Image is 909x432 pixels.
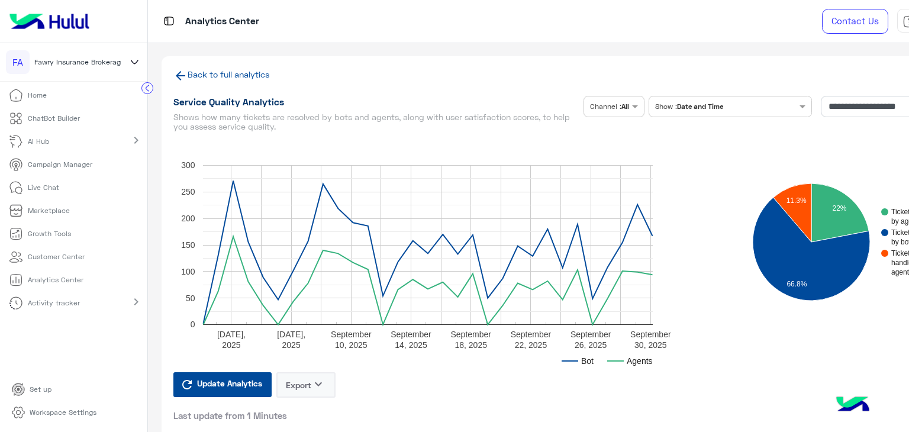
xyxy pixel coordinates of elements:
[786,196,806,205] text: 11.3%
[331,330,372,339] text: September
[28,90,47,101] p: Home
[822,9,888,34] a: Contact Us
[2,401,106,424] a: Workspace Settings
[173,96,579,108] h1: Service Quality Analytics
[173,112,579,131] h5: Shows how many tickets are resolved by bots and agents, along with user satisfaction scores, to h...
[222,340,240,350] text: 2025
[28,275,83,285] p: Analytics Center
[395,340,427,350] text: 14, 2025
[162,14,176,28] img: tab
[194,375,265,391] span: Update Analytics
[28,159,92,170] p: Campaign Manager
[129,295,143,309] mat-icon: chevron_right
[627,356,653,366] text: Agents
[832,385,873,426] img: hulul-logo.png
[335,340,368,350] text: 10, 2025
[181,267,195,276] text: 100
[129,133,143,147] mat-icon: chevron_right
[832,204,846,212] text: 22%
[581,356,594,366] text: Bot
[311,377,325,391] i: keyboard_arrow_down
[28,205,70,216] p: Marketplace
[454,340,487,350] text: 18, 2025
[28,113,80,124] p: ChatBot Builder
[185,14,259,30] p: Analytics Center
[30,384,51,395] p: Set up
[450,330,491,339] text: September
[173,372,272,397] button: Update Analytics
[181,214,195,223] text: 200
[282,340,300,350] text: 2025
[181,160,195,170] text: 300
[190,320,195,329] text: 0
[2,378,61,401] a: Set up
[181,187,195,196] text: 250
[510,330,551,339] text: September
[185,294,195,303] text: 50
[630,330,671,339] text: September
[181,240,195,250] text: 150
[173,410,287,421] span: Last update from 1 Minutes
[574,340,607,350] text: 26, 2025
[28,298,80,308] p: Activity tracker
[28,228,71,239] p: Growth Tools
[277,330,305,339] text: [DATE],
[634,340,667,350] text: 30, 2025
[514,340,547,350] text: 22, 2025
[30,407,96,418] p: Workspace Settings
[28,252,85,262] p: Customer Center
[188,69,270,79] a: Back to full analytics
[6,50,30,74] div: FA
[570,330,611,339] text: September
[391,330,431,339] text: September
[276,372,336,398] button: Exportkeyboard_arrow_down
[28,136,49,147] p: AI Hub
[34,57,130,67] span: Fawry Insurance Brokerage`s
[217,330,245,339] text: [DATE],
[173,136,730,372] svg: A chart.
[28,182,59,193] p: Live Chat
[786,280,807,288] text: 66.8%
[5,9,94,34] img: Logo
